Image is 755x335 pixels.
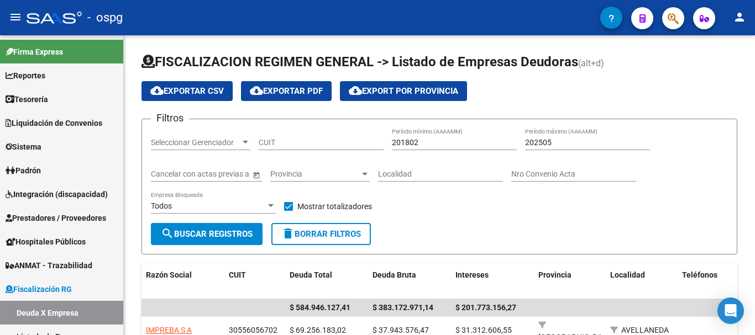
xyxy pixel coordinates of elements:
span: CUIT [229,270,246,279]
span: Sistema [6,141,41,153]
span: FISCALIZACION REGIMEN GENERAL -> Listado de Empresas Deudoras [141,54,578,70]
mat-icon: cloud_download [250,84,263,97]
span: IMPREBA S A [146,326,192,334]
span: Prestadores / Proveedores [6,212,106,224]
datatable-header-cell: CUIT [224,263,285,300]
button: Borrar Filtros [271,223,371,245]
span: Tesorería [6,93,48,105]
datatable-header-cell: Razón Social [141,263,224,300]
span: Provincia [538,270,572,279]
span: $ 201.773.156,27 [455,303,516,312]
datatable-header-cell: Localidad [606,263,678,300]
span: $ 69.256.183,02 [290,326,346,334]
span: Deuda Total [290,270,332,279]
span: Padrón [6,164,41,177]
span: Export por Provincia [349,86,458,96]
span: AVELLANEDA [621,326,669,334]
button: Exportar PDF [241,81,332,101]
span: $ 37.943.576,47 [373,326,429,334]
span: Intereses [455,270,489,279]
span: Exportar PDF [250,86,323,96]
div: Open Intercom Messenger [717,297,744,324]
span: Hospitales Públicos [6,236,86,248]
button: Open calendar [250,169,262,180]
span: (alt+d) [578,58,604,68]
span: Firma Express [6,46,63,58]
span: Razón Social [146,270,192,279]
span: Localidad [610,270,645,279]
span: Borrar Filtros [281,229,361,239]
span: Exportar CSV [150,86,224,96]
span: Buscar Registros [161,229,253,239]
mat-icon: search [161,227,174,240]
span: Todos [151,201,172,210]
span: Deuda Bruta [373,270,416,279]
span: Teléfonos [682,270,717,279]
datatable-header-cell: Provincia [534,263,606,300]
datatable-header-cell: Intereses [451,263,534,300]
mat-icon: delete [281,227,295,240]
datatable-header-cell: Deuda Bruta [368,263,451,300]
span: Integración (discapacidad) [6,188,108,200]
span: Liquidación de Convenios [6,117,102,129]
mat-icon: cloud_download [349,84,362,97]
button: Export por Provincia [340,81,467,101]
datatable-header-cell: Deuda Total [285,263,368,300]
span: $ 584.946.127,41 [290,303,350,312]
button: Exportar CSV [141,81,233,101]
span: Seleccionar Gerenciador [151,138,240,147]
span: $ 383.172.971,14 [373,303,433,312]
span: Mostrar totalizadores [297,200,372,213]
mat-icon: cloud_download [150,84,164,97]
button: Buscar Registros [151,223,263,245]
span: Provincia [270,169,360,179]
span: - ospg [87,6,123,30]
span: $ 31.312.606,55 [455,326,512,334]
h3: Filtros [151,110,189,126]
span: ANMAT - Trazabilidad [6,259,92,272]
span: 30556056702 [229,326,277,334]
mat-icon: menu [9,10,22,24]
span: Fiscalización RG [6,283,72,295]
span: Reportes [6,70,45,82]
mat-icon: person [733,10,746,24]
